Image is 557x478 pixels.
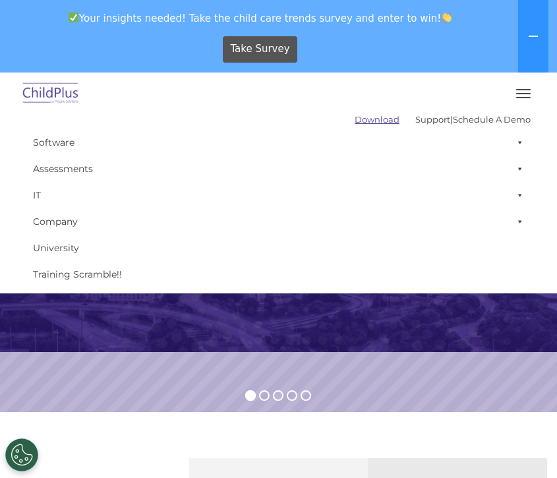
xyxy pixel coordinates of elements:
[5,438,38,471] button: Cookies Settings
[442,13,452,22] img: 👏
[230,38,289,61] span: Take Survey
[491,415,557,478] iframe: Chat Widget
[26,129,531,156] a: Software
[26,182,531,208] a: IT
[26,208,531,235] a: Company
[26,156,531,182] a: Assessments
[20,78,82,109] img: ChildPlus by Procare Solutions
[5,5,515,31] span: Your insights needed! Take the child care trends survey and enter to win!
[26,235,531,261] a: University
[26,261,531,287] a: Training Scramble!!
[355,114,399,125] a: Download
[453,114,531,125] a: Schedule A Demo
[223,36,297,63] a: Take Survey
[69,13,78,22] img: ✅
[355,114,531,125] font: |
[415,114,450,125] a: Support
